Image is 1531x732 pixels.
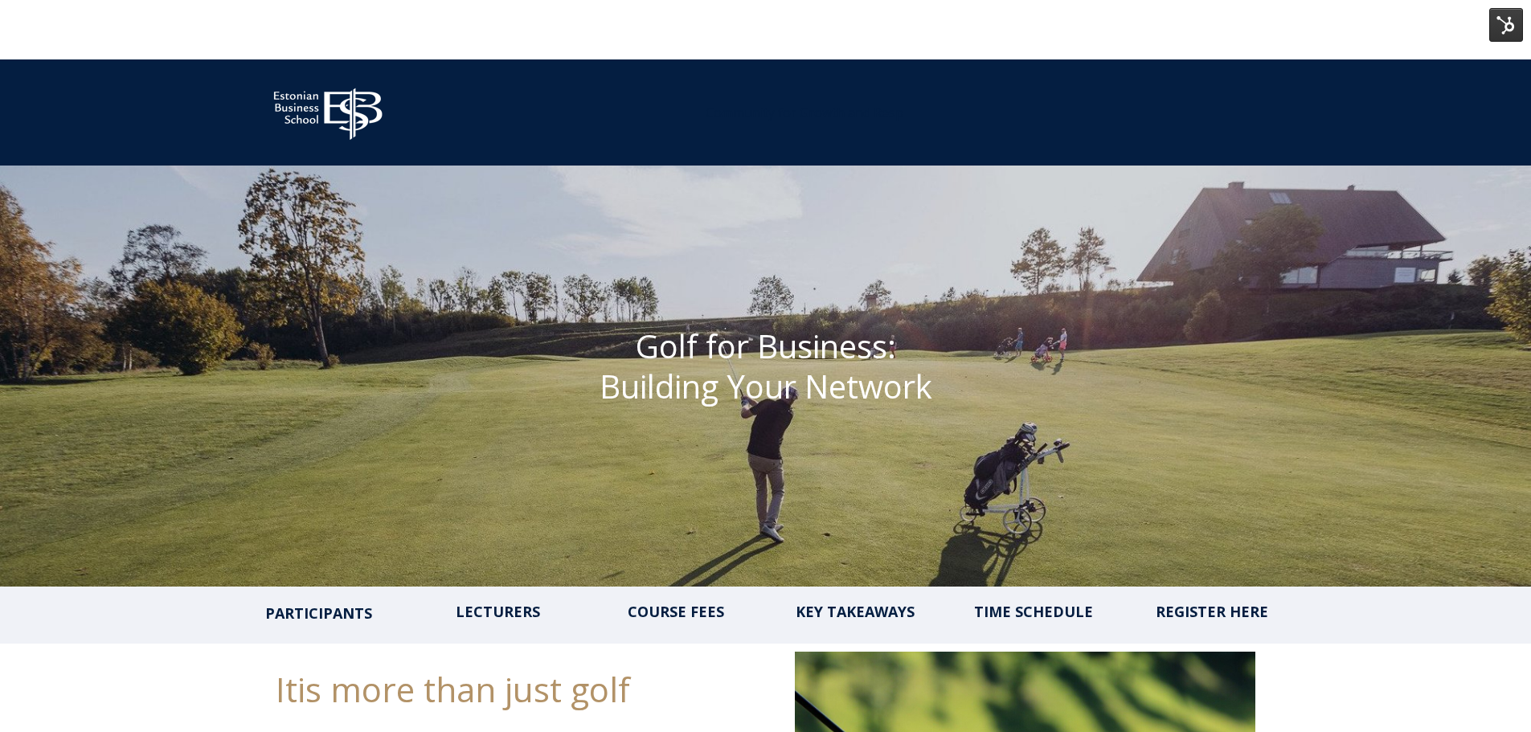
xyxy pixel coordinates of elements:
a: PARTICIPANTS [265,602,372,624]
a: LECTURERS [456,602,540,621]
span: PARTICIPANTS [265,603,372,623]
span: Community for Growth and Resp [706,104,903,121]
a: KEY TAKEAWAYS [796,602,915,621]
img: HubSpot Tools Menu Toggle [1489,8,1523,42]
img: ebs_logo2016_white [260,76,396,145]
a: REGISTER HERE [1156,602,1268,621]
a: TIME SCHEDULE [974,602,1093,621]
span: It [276,666,297,712]
a: COURSE FEES [628,602,724,621]
span: is more than just golf [297,666,630,712]
h1: Golf for Business: Building Your Network [469,326,1062,407]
